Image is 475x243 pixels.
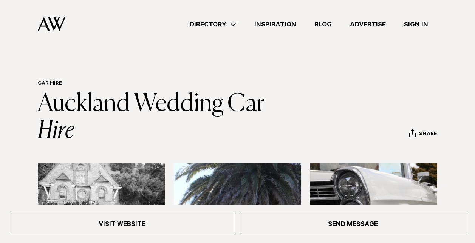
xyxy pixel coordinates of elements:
[240,214,466,234] a: Send Message
[245,19,305,29] a: Inspiration
[419,131,437,138] span: Share
[395,19,437,29] a: Sign In
[305,19,341,29] a: Blog
[38,81,62,87] a: Car Hire
[38,17,65,31] img: Auckland Weddings Logo
[341,19,395,29] a: Advertise
[181,19,245,29] a: Directory
[409,129,437,140] button: Share
[38,92,268,143] a: Auckland Wedding Car Hire
[9,214,235,234] a: Visit Website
